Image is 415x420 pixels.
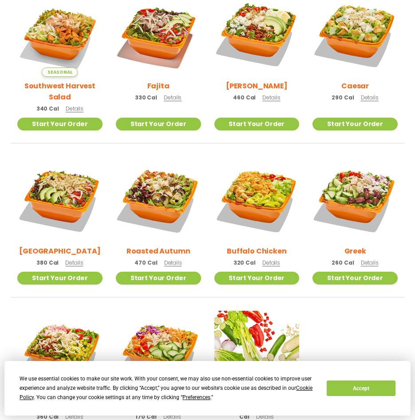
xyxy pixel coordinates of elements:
[344,246,366,257] h2: Greek
[226,80,288,91] h2: [PERSON_NAME]
[214,311,300,396] img: Product photo for Build Your Own
[36,259,59,267] span: 380 Cal
[214,118,300,131] a: Start Your Order
[332,94,354,102] span: 290 Cal
[116,118,201,131] a: Start Your Order
[214,157,300,242] img: Product photo for Buffalo Chicken Salad
[147,80,170,91] h2: Fajita
[116,157,201,242] img: Product photo for Roasted Autumn Salad
[135,94,157,102] span: 330 Cal
[332,259,354,267] span: 260 Cal
[19,246,100,257] h2: [GEOGRAPHIC_DATA]
[66,105,83,112] span: Details
[42,67,78,77] span: Seasonal
[4,361,411,416] div: Cookie Consent Prompt
[17,80,103,103] h2: Southwest Harvest Salad
[17,157,103,242] img: Product photo for BBQ Ranch Salad
[262,94,280,101] span: Details
[233,94,256,102] span: 460 Cal
[327,380,395,396] button: Accept
[361,94,379,101] span: Details
[233,259,256,267] span: 320 Cal
[116,272,201,285] a: Start Your Order
[227,246,287,257] h2: Buffalo Chicken
[134,259,157,267] span: 470 Cal
[341,80,369,91] h2: Caesar
[116,311,201,396] img: Product photo for Thai Salad
[262,259,280,266] span: Details
[17,272,103,285] a: Start Your Order
[20,374,316,402] div: We use essential cookies to make our site work. With your consent, we may also use non-essential ...
[182,394,210,400] span: Preferences
[17,118,103,131] a: Start Your Order
[17,311,103,396] img: Product photo for Jalapeño Ranch Salad
[214,272,300,285] a: Start Your Order
[164,94,182,101] span: Details
[312,272,398,285] a: Start Your Order
[361,259,379,266] span: Details
[36,105,59,113] span: 340 Cal
[65,259,83,266] span: Details
[164,259,182,266] span: Details
[312,118,398,131] a: Start Your Order
[126,246,190,257] h2: Roasted Autumn
[312,157,398,242] img: Product photo for Greek Salad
